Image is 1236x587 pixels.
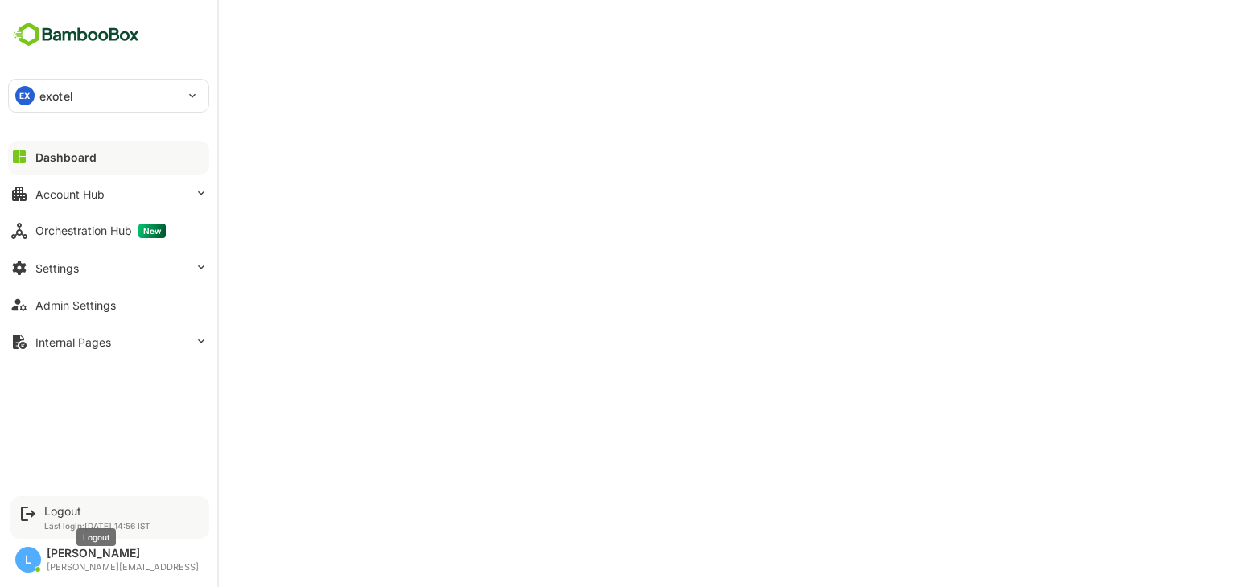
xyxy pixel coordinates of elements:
div: L [15,547,41,573]
div: [PERSON_NAME][EMAIL_ADDRESS] [47,562,199,573]
button: Orchestration HubNew [8,215,209,247]
button: Internal Pages [8,326,209,358]
div: EXexotel [9,80,208,112]
div: Logout [44,504,150,518]
div: Dashboard [35,150,97,164]
button: Settings [8,252,209,284]
button: Admin Settings [8,289,209,321]
p: exotel [39,88,73,105]
button: Account Hub [8,178,209,210]
div: Account Hub [35,187,105,201]
div: Admin Settings [35,298,116,312]
div: EX [15,86,35,105]
img: BambooboxFullLogoMark.5f36c76dfaba33ec1ec1367b70bb1252.svg [8,19,144,50]
div: [PERSON_NAME] [47,547,199,560]
div: Internal Pages [35,335,111,349]
div: Orchestration Hub [35,224,166,238]
div: Settings [35,261,79,275]
p: Last login: [DATE] 14:56 IST [44,521,150,531]
span: New [138,224,166,238]
button: Dashboard [8,141,209,173]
